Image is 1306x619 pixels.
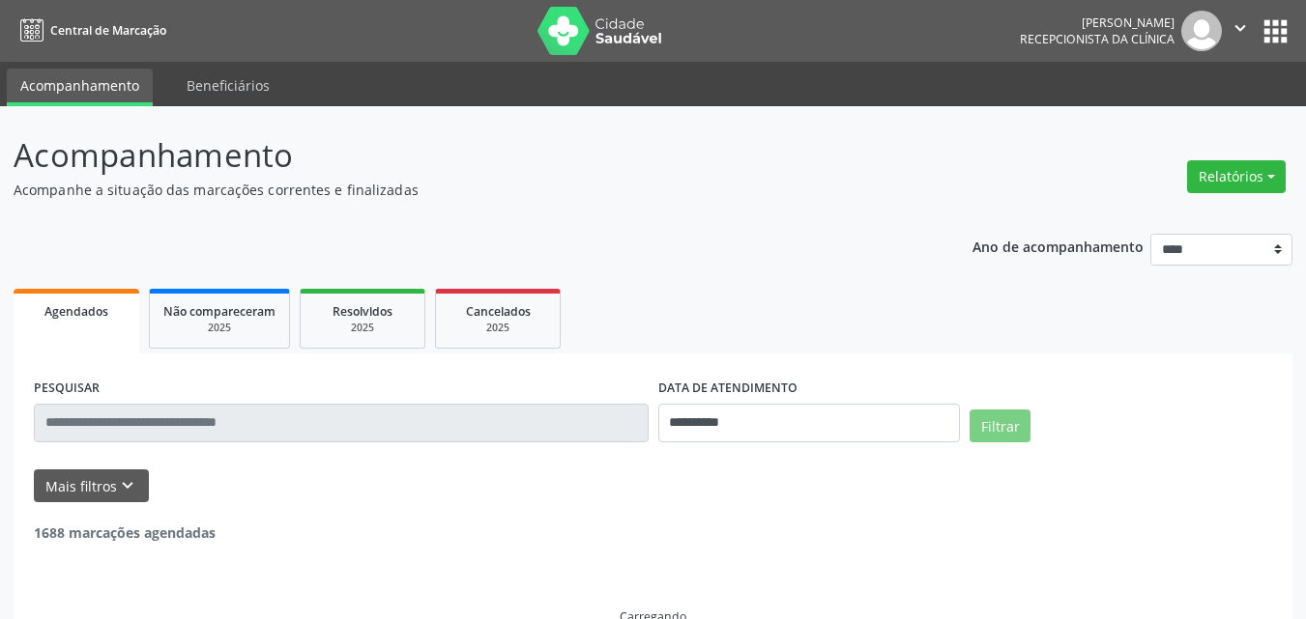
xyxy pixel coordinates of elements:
[50,22,166,39] span: Central de Marcação
[972,234,1144,258] p: Ano de acompanhamento
[1181,11,1222,51] img: img
[14,14,166,46] a: Central de Marcação
[14,131,909,180] p: Acompanhamento
[117,475,138,496] i: keyboard_arrow_down
[333,303,392,320] span: Resolvidos
[44,303,108,320] span: Agendados
[466,303,531,320] span: Cancelados
[173,69,283,102] a: Beneficiários
[163,303,276,320] span: Não compareceram
[1020,14,1175,31] div: [PERSON_NAME]
[658,374,798,404] label: DATA DE ATENDIMENTO
[163,321,276,335] div: 2025
[34,523,216,542] strong: 1688 marcações agendadas
[450,321,546,335] div: 2025
[1259,14,1292,48] button: apps
[7,69,153,106] a: Acompanhamento
[314,321,411,335] div: 2025
[970,409,1030,442] button: Filtrar
[34,469,149,503] button: Mais filtroskeyboard_arrow_down
[14,180,909,200] p: Acompanhe a situação das marcações correntes e finalizadas
[1187,160,1286,193] button: Relatórios
[1230,17,1251,39] i: 
[1222,11,1259,51] button: 
[1020,31,1175,47] span: Recepcionista da clínica
[34,374,100,404] label: PESQUISAR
